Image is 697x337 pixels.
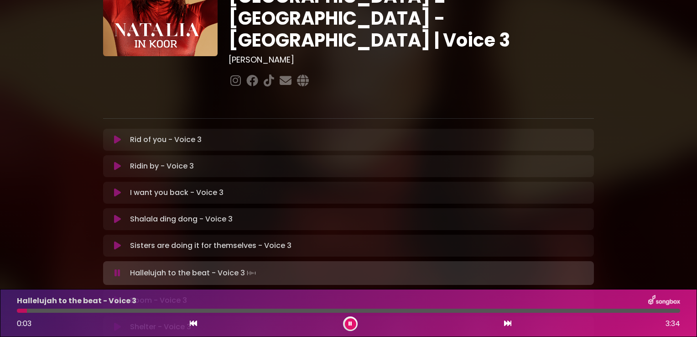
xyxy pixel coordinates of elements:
[17,295,136,306] p: Hallelujah to the beat - Voice 3
[666,318,680,329] span: 3:34
[130,214,233,225] p: Shalala ding dong - Voice 3
[130,267,258,279] p: Hallelujah to the beat - Voice 3
[130,240,291,251] p: Sisters are doing it for themselves - Voice 3
[245,267,258,279] img: waveform4.gif
[648,295,680,307] img: songbox-logo-white.png
[17,318,31,329] span: 0:03
[130,161,194,172] p: Ridin by - Voice 3
[130,134,202,145] p: Rid of you - Voice 3
[130,187,224,198] p: I want you back - Voice 3
[229,55,594,65] h3: [PERSON_NAME]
